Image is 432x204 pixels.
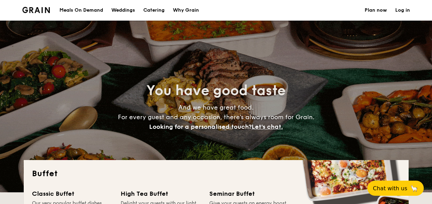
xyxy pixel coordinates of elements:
div: Seminar Buffet [209,189,290,199]
h2: Buffet [32,168,400,179]
span: Let's chat. [252,123,283,131]
span: Chat with us [373,185,407,192]
span: 🦙 [410,184,418,192]
img: Grain [22,7,50,13]
div: Classic Buffet [32,189,112,199]
button: Chat with us🦙 [367,181,424,196]
span: Looking for a personalised touch? [149,123,252,131]
span: You have good taste [146,82,286,99]
div: High Tea Buffet [121,189,201,199]
a: Logotype [22,7,50,13]
span: And we have great food. For every guest and any occasion, there’s always room for Grain. [118,104,314,131]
